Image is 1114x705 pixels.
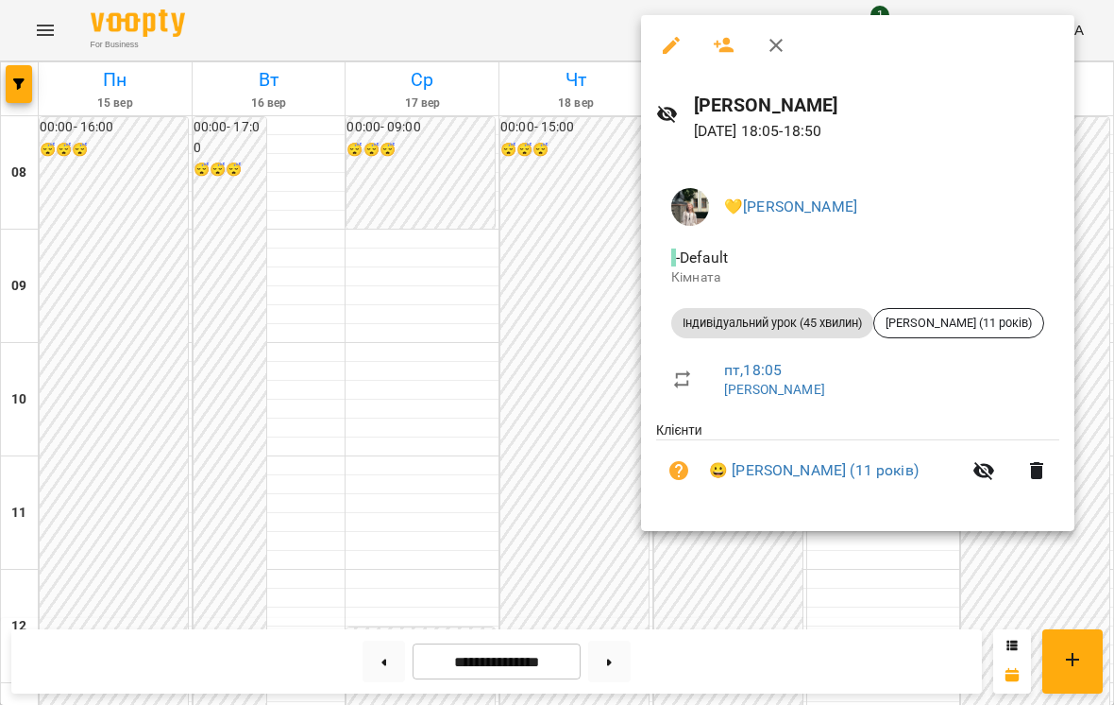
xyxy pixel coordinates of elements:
a: 💛[PERSON_NAME] [724,198,857,215]
ul: Клієнти [656,421,1059,508]
p: Кімната [671,268,1044,287]
a: [PERSON_NAME] [724,382,825,397]
img: cf4d6eb83d031974aacf3fedae7611bc.jpeg [671,188,709,226]
h6: [PERSON_NAME] [694,91,1059,120]
a: 😀 [PERSON_NAME] (11 років) [709,459,919,482]
button: Візит ще не сплачено. Додати оплату? [656,448,701,493]
p: [DATE] 18:05 - 18:50 [694,120,1059,143]
a: пт , 18:05 [724,361,782,379]
div: [PERSON_NAME] (11 років) [873,308,1044,338]
span: Індивідуальний урок (45 хвилин) [671,315,873,332]
span: - Default [671,249,732,267]
span: [PERSON_NAME] (11 років) [874,315,1043,332]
